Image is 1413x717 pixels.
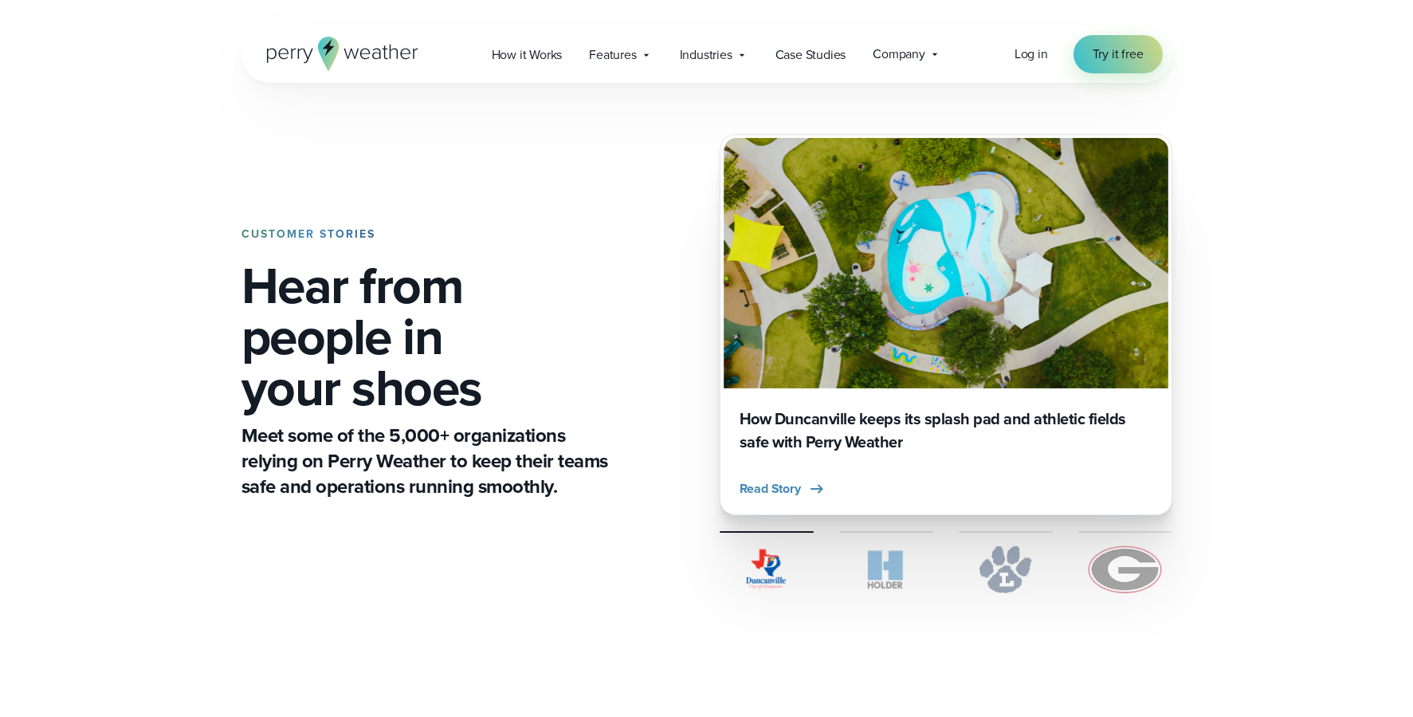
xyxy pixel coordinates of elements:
[589,45,636,65] span: Features
[478,38,576,71] a: How it Works
[241,423,614,499] p: Meet some of the 5,000+ organizations relying on Perry Weather to keep their teams safe and opera...
[720,134,1172,515] div: 1 of 4
[241,260,614,413] h1: Hear from people in your shoes
[740,408,1152,454] h3: How Duncanville keeps its splash pad and athletic fields safe with Perry Weather
[241,226,375,242] strong: CUSTOMER STORIES
[680,45,732,65] span: Industries
[720,134,1172,515] div: slideshow
[740,479,826,498] button: Read Story
[839,546,933,593] img: Holder.svg
[775,45,846,65] span: Case Studies
[720,546,814,593] img: City of Duncanville Logo
[1093,45,1144,64] span: Try it free
[740,479,801,498] span: Read Story
[720,134,1172,515] a: Duncanville Splash Pad How Duncanville keeps its splash pad and athletic fields safe with Perry W...
[1015,45,1048,64] a: Log in
[762,38,860,71] a: Case Studies
[873,45,925,64] span: Company
[1073,35,1163,73] a: Try it free
[492,45,563,65] span: How it Works
[1015,45,1048,63] span: Log in
[724,138,1168,388] img: Duncanville Splash Pad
